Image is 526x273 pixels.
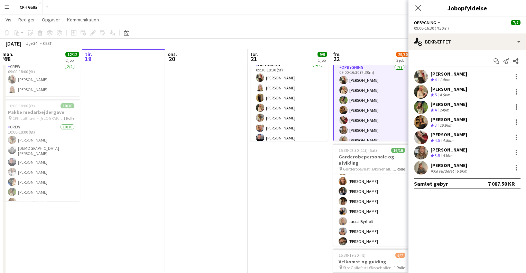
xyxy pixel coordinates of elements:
[167,55,177,63] span: 20
[6,17,11,23] span: Vis
[431,71,467,77] div: [PERSON_NAME]
[65,52,79,57] span: 12/12
[39,15,63,24] a: Opgaver
[84,55,92,63] span: 19
[438,123,454,128] div: 10.9km
[43,41,52,46] div: CEST
[16,15,38,24] a: Rediger
[61,103,74,108] span: 10/10
[12,116,63,121] span: CPH Lufthavn - [GEOGRAPHIC_DATA]
[23,41,40,46] span: Uge 34
[67,17,99,23] span: Kommunikation
[396,58,409,63] div: 3 job
[438,107,451,113] div: 249m
[435,138,440,143] span: 4.5
[431,86,467,92] div: [PERSON_NAME]
[250,61,328,167] app-card-role: Opbygning9/909:30-18:30 (9t)[PERSON_NAME][PERSON_NAME][PERSON_NAME][PERSON_NAME][PERSON_NAME][PER...
[396,52,410,57] span: 29/30
[2,109,80,115] h3: Pakke medarbejdergave
[414,180,448,187] div: Samlet gebyr
[488,180,515,187] div: 7 087.50 KR
[2,123,80,239] app-card-role: Crew10/1010:00-18:00 (8t)[PERSON_NAME][DEMOGRAPHIC_DATA][PERSON_NAME][PERSON_NAME][PERSON_NAME][P...
[318,58,327,63] div: 1 job
[333,51,341,57] span: fre.
[438,77,452,83] div: 1.4km
[395,253,405,258] span: 6/7
[2,39,80,96] app-job-card: 09:00-18:00 (9t)2/2Pakke medarbejdergave CPH Lufthavn - [GEOGRAPHIC_DATA]1 RolleCrew2/209:00-18:0...
[391,148,405,153] span: 16/16
[435,153,440,158] span: 3.5
[333,39,410,141] app-job-card: 09:00-16:30 (7t30m)7/7Opbygning Opbygningsvagt i Øksnehallen til stor gallafest1 RolleOpbygning7/...
[18,17,35,23] span: Rediger
[435,123,437,128] span: 3
[85,51,92,57] span: tir.
[333,154,410,166] h3: Garderobepersonale og afvikling
[333,63,410,148] app-card-role: Opbygning7/709:00-16:30 (7t30m)[PERSON_NAME][PERSON_NAME][PERSON_NAME][PERSON_NAME][PERSON_NAME][...
[14,0,43,14] button: CPH Galla
[455,168,469,174] div: 6.8km
[511,20,520,25] span: 7/7
[339,253,366,258] span: 15:30-19:30 (4t)
[343,265,391,270] span: Stor Gallafest i Øksnehallen
[168,51,177,57] span: ons.
[441,153,454,159] div: 836m
[3,15,14,24] a: Vis
[42,17,60,23] span: Opgaver
[333,144,410,246] app-job-card: 15:30-02:30 (11t) (Sat)16/16Garderobepersonale og afvikling Garderobevagt i Øksnehallen til stor ...
[1,55,13,63] span: 18
[408,3,526,12] h3: Jobopfyldelse
[63,116,74,121] span: 1 Rolle
[2,63,80,96] app-card-role: Crew2/209:00-18:00 (9t)[PERSON_NAME][PERSON_NAME]
[431,131,467,138] div: [PERSON_NAME]
[441,138,455,144] div: 4.8km
[8,103,35,108] span: 10:00-18:00 (8t)
[435,77,437,82] span: 4
[431,147,467,153] div: [PERSON_NAME]
[394,265,405,270] span: 1 Rolle
[339,148,377,153] span: 15:30-02:30 (11t) (Sat)
[435,107,437,113] span: 4
[431,168,455,174] div: Ikke vurderet
[435,92,437,97] span: 5
[431,162,469,168] div: [PERSON_NAME]
[332,55,341,63] span: 22
[343,166,394,172] span: Garderobevagt i Øksnehallen til stor gallafest
[250,39,328,141] app-job-card: 09:30-18:30 (9t)9/9Opbygning Øksnehallen1 RolleOpbygning9/909:30-18:30 (9t)[PERSON_NAME][PERSON_N...
[414,20,436,25] span: Opbygning
[414,20,442,25] button: Opbygning
[2,99,80,201] app-job-card: 10:00-18:00 (8t)10/10Pakke medarbejdergave CPH Lufthavn - [GEOGRAPHIC_DATA]1 RolleCrew10/1010:00-...
[6,40,21,47] div: [DATE]
[414,26,520,31] div: 09:00-16:30 (7t30m)
[333,259,410,265] h3: Velkomst og guiding
[431,116,467,123] div: [PERSON_NAME]
[249,55,258,63] span: 21
[394,166,405,172] span: 1 Rolle
[438,92,452,98] div: 4.5km
[317,52,327,57] span: 9/9
[66,58,79,63] div: 2 job
[250,51,258,57] span: tor.
[408,33,526,50] div: Bekræftet
[2,51,13,57] span: man.
[64,15,102,24] a: Kommunikation
[431,101,467,107] div: [PERSON_NAME]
